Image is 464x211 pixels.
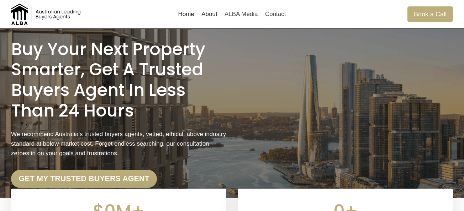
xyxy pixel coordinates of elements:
h1: Buy Your Next Property Smarter, Get a Trusted Buyers Agent in less than 24 Hours [11,39,226,121]
a: Get my trusted Buyers Agent [11,170,157,188]
strong: Get my trusted Buyers Agent [19,174,149,183]
a: Book a Call [407,6,453,22]
a: Contact [262,6,290,23]
nav: Primary Navigation [174,6,289,23]
a: ALBA Media [221,6,262,23]
a: About [198,6,221,23]
a: Home [174,6,198,23]
p: We recommend Australia’s trusted buyers agents, vetted, ethical, above industry standard at below... [11,129,226,158]
img: Australian Leading Buyers Agents [11,4,82,25]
